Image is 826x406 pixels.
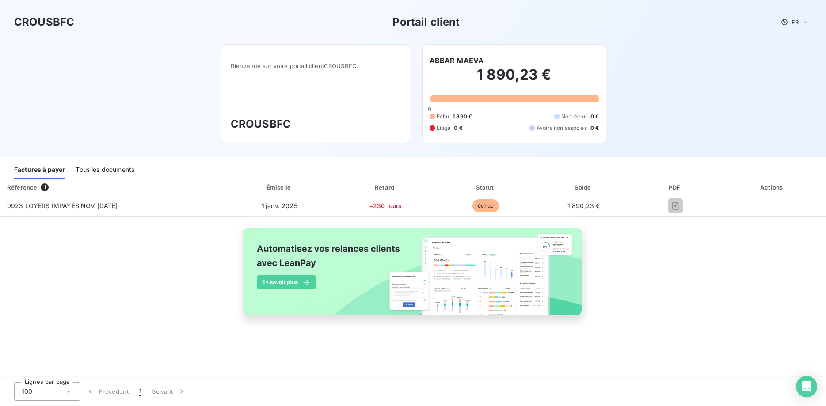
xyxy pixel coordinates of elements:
span: Échu [437,113,449,121]
span: 100 [22,387,32,396]
div: Actions [720,183,824,192]
h3: Portail client [392,14,460,30]
div: Factures à payer [14,161,65,179]
span: 0 [428,106,431,113]
div: Tous les documents [76,161,134,179]
div: Statut [438,183,533,192]
span: 1 [41,183,49,191]
h3: CROUSBFC [14,14,74,30]
div: Émise le [226,183,333,192]
span: FR [792,19,799,26]
span: 0 € [590,124,599,132]
h6: ABBAR MAEVA [430,55,484,66]
div: Solde [537,183,630,192]
div: Open Intercom Messenger [796,376,817,397]
span: 0 € [454,124,462,132]
span: Non-échu [561,113,587,121]
span: +230 jours [369,202,402,209]
span: 1 890,23 € [567,202,600,209]
span: 1 [139,387,141,396]
span: Litige [437,124,451,132]
div: Référence [7,184,37,191]
h3: CROUSBFC [231,116,400,132]
span: Bienvenue sur votre portail client CROUSBFC . [231,62,400,69]
button: 1 [134,382,147,401]
div: Retard [336,183,434,192]
img: banner [235,222,592,331]
button: Précédent [80,382,134,401]
span: Avoirs non associés [537,124,587,132]
span: 0 € [590,113,599,121]
h2: 1 890,23 € [430,66,599,92]
div: PDF [634,183,717,192]
span: 0923 LOYERS IMPAYES NOV [DATE] [7,202,118,209]
span: échue [472,199,499,212]
span: 1 890 € [453,113,472,121]
button: Suivant [147,382,191,401]
span: 1 janv. 2025 [262,202,297,209]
